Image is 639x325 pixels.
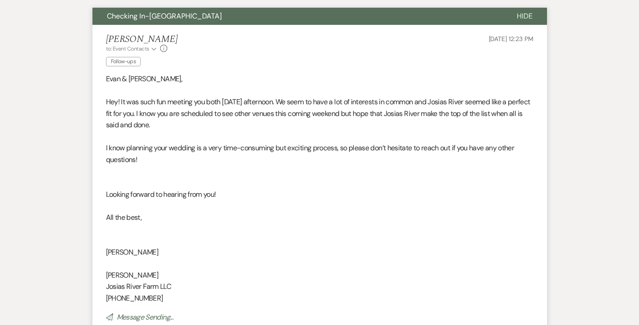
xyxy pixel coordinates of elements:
p: [PERSON_NAME] [106,246,533,258]
p: Hey! It was such fun meeting you both [DATE] afternoon. We seem to have a lot of interests in com... [106,96,533,131]
p: Evan & [PERSON_NAME], [106,73,533,85]
p: Josias River Farm LLC [106,281,533,292]
button: to: Event Contacts [106,45,158,53]
button: Checking In-[GEOGRAPHIC_DATA] [92,8,502,25]
span: All the best, [106,213,142,222]
span: Checking In-[GEOGRAPHIC_DATA] [107,11,222,21]
span: Hide [517,11,533,21]
span: [DATE] 12:23 PM [489,35,533,43]
span: I know planning your wedding is a very time-consuming but exciting process, so please don’t hesit... [106,143,515,164]
p: [PHONE_NUMBER] [106,292,533,304]
span: Follow-ups [106,57,141,66]
span: to: Event Contacts [106,45,149,52]
h5: [PERSON_NAME] [106,34,178,45]
span: Looking forward to hearing from you! [106,190,216,199]
button: Hide [502,8,547,25]
p: [PERSON_NAME] [106,269,533,281]
p: Message Sending... [106,311,533,323]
